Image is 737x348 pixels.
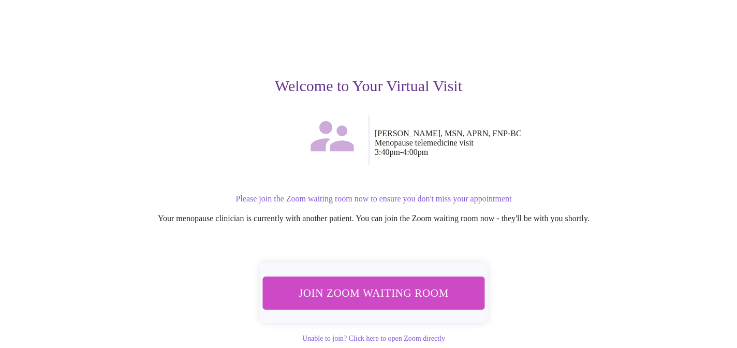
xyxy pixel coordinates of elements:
a: Unable to join? Click here to open Zoom directly [302,335,445,342]
p: [PERSON_NAME], MSN, APRN, FNP-BC Menopause telemedicine visit 3:40pm - 4:00pm [375,129,687,157]
p: Your menopause clinician is currently with another patient. You can join the Zoom waiting room no... [60,214,687,223]
h3: Welcome to Your Virtual Visit [50,77,687,95]
p: Please join the Zoom waiting room now to ensure you don't miss your appointment [60,194,687,204]
button: Join Zoom Waiting Room [263,277,485,309]
span: Join Zoom Waiting Room [276,283,471,302]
